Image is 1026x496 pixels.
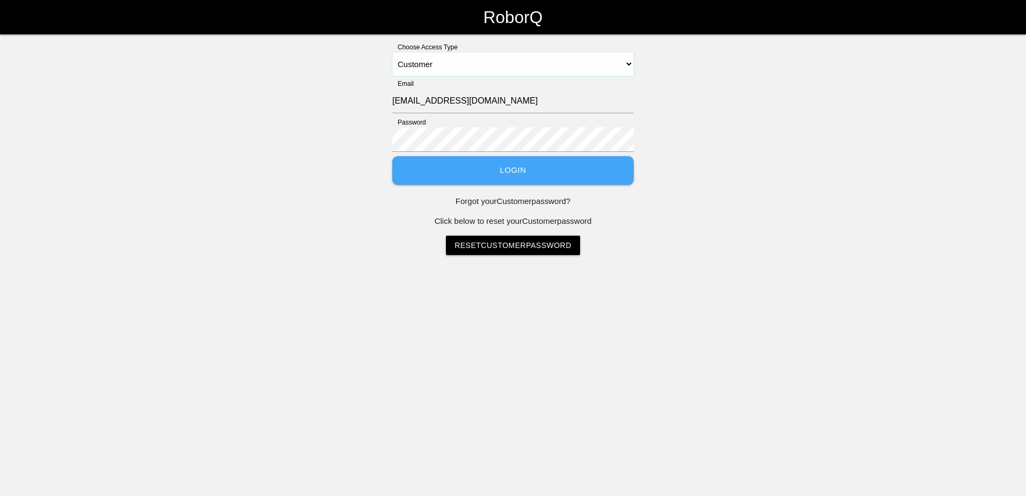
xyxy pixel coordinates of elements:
[392,156,634,185] button: Login
[392,215,634,228] p: Click below to reset your Customer password
[392,42,458,52] label: Choose Access Type
[446,236,580,255] a: ResetCustomerPassword
[392,195,634,208] p: Forgot your Customer password?
[392,79,414,89] label: Email
[392,118,426,127] label: Password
